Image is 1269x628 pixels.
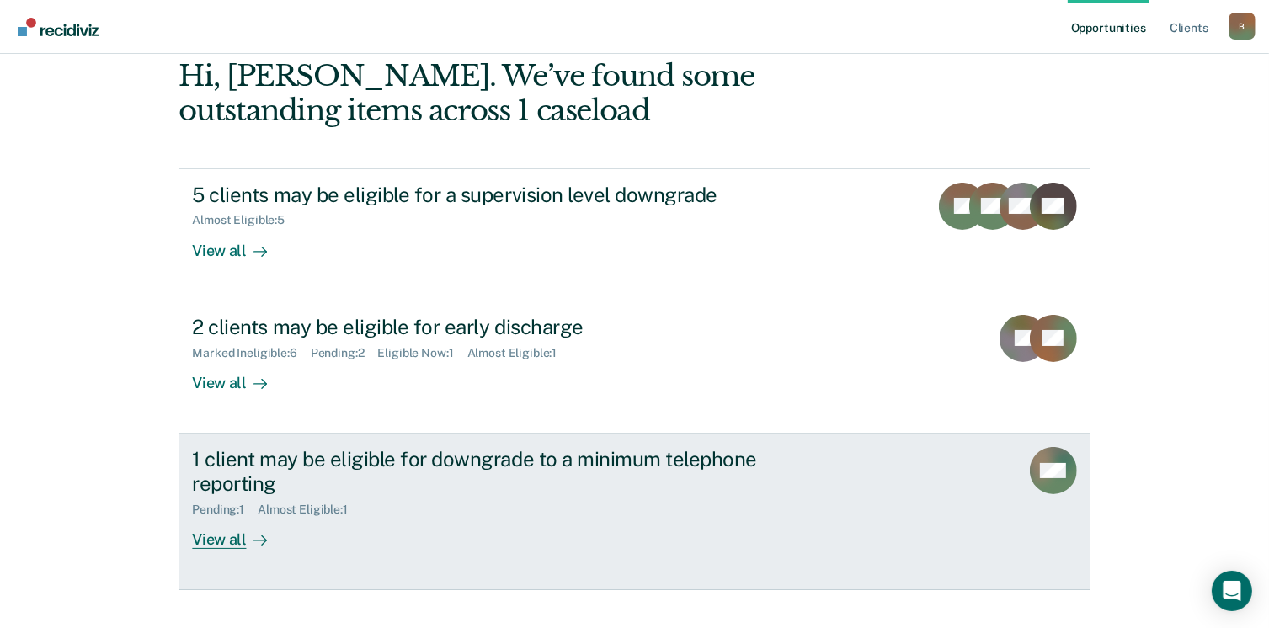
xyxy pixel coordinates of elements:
[18,18,99,36] img: Recidiviz
[179,434,1090,590] a: 1 client may be eligible for downgrade to a minimum telephone reportingPending:1Almost Eligible:1...
[192,213,298,227] div: Almost Eligible : 5
[192,346,310,360] div: Marked Ineligible : 6
[378,346,467,360] div: Eligible Now : 1
[467,346,571,360] div: Almost Eligible : 1
[192,447,783,496] div: 1 client may be eligible for downgrade to a minimum telephone reporting
[192,227,286,260] div: View all
[258,503,361,517] div: Almost Eligible : 1
[192,315,783,339] div: 2 clients may be eligible for early discharge
[1229,13,1256,40] div: B
[1212,571,1252,611] div: Open Intercom Messenger
[179,59,908,128] div: Hi, [PERSON_NAME]. We’ve found some outstanding items across 1 caseload
[192,503,258,517] div: Pending : 1
[192,359,286,392] div: View all
[1229,13,1256,40] button: Profile dropdown button
[192,183,783,207] div: 5 clients may be eligible for a supervision level downgrade
[311,346,378,360] div: Pending : 2
[192,516,286,549] div: View all
[179,301,1090,434] a: 2 clients may be eligible for early dischargeMarked Ineligible:6Pending:2Eligible Now:1Almost Eli...
[179,168,1090,301] a: 5 clients may be eligible for a supervision level downgradeAlmost Eligible:5View all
